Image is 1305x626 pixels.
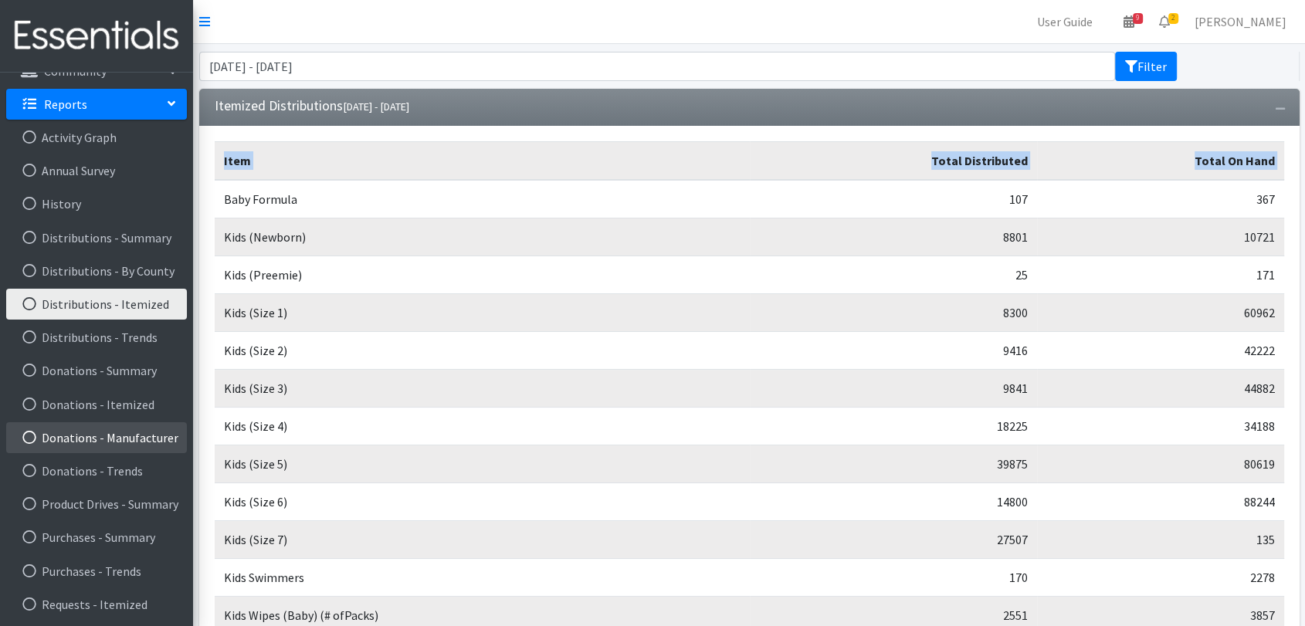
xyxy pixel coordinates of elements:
[44,96,87,112] p: Reports
[1037,559,1283,597] td: 2278
[1037,445,1283,483] td: 80619
[6,489,187,519] a: Product Drives - Summary
[199,52,1116,81] input: January 1, 2011 - December 31, 2011
[6,422,187,453] a: Donations - Manufacturer
[1025,6,1105,37] a: User Guide
[6,556,187,587] a: Purchases - Trends
[1147,6,1182,37] a: 2
[1182,6,1299,37] a: [PERSON_NAME]
[750,332,1037,370] td: 9416
[6,222,187,253] a: Distributions - Summary
[6,289,187,320] a: Distributions - Itemized
[6,122,187,153] a: Activity Graph
[1037,218,1283,256] td: 10721
[6,355,187,386] a: Donations - Summary
[1037,408,1283,445] td: 34188
[750,483,1037,521] td: 14800
[215,142,751,181] th: Item
[6,188,187,219] a: History
[1111,6,1147,37] a: 9
[6,522,187,553] a: Purchases - Summary
[215,483,751,521] td: Kids (Size 6)
[750,370,1037,408] td: 9841
[1037,294,1283,332] td: 60962
[215,559,751,597] td: Kids Swimmers
[1037,256,1283,294] td: 171
[1037,142,1283,181] th: Total On Hand
[1133,13,1143,24] span: 9
[215,294,751,332] td: Kids (Size 1)
[6,10,187,62] img: HumanEssentials
[6,155,187,186] a: Annual Survey
[750,218,1037,256] td: 8801
[215,445,751,483] td: Kids (Size 5)
[1037,370,1283,408] td: 44882
[215,256,751,294] td: Kids (Preemie)
[1037,521,1283,559] td: 135
[44,63,107,79] p: Community
[750,408,1037,445] td: 18225
[750,142,1037,181] th: Total Distributed
[215,218,751,256] td: Kids (Newborn)
[1168,13,1178,24] span: 2
[343,100,409,113] small: [DATE] - [DATE]
[215,180,751,218] td: Baby Formula
[215,408,751,445] td: Kids (Size 4)
[215,332,751,370] td: Kids (Size 2)
[215,370,751,408] td: Kids (Size 3)
[6,455,187,486] a: Donations - Trends
[1037,180,1283,218] td: 367
[215,98,409,114] h3: Itemized Distributions
[1037,483,1283,521] td: 88244
[6,322,187,353] a: Distributions - Trends
[1115,52,1177,81] button: Filter
[6,89,187,120] a: Reports
[750,445,1037,483] td: 39875
[750,256,1037,294] td: 25
[1037,332,1283,370] td: 42222
[6,255,187,286] a: Distributions - By County
[750,559,1037,597] td: 170
[750,180,1037,218] td: 107
[750,521,1037,559] td: 27507
[6,589,187,620] a: Requests - Itemized
[750,294,1037,332] td: 8300
[215,521,751,559] td: Kids (Size 7)
[6,389,187,420] a: Donations - Itemized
